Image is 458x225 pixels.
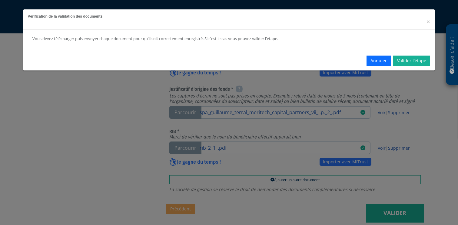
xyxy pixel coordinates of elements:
[449,28,456,82] p: Besoin d'aide ?
[28,14,430,19] h5: Vérification de la validation des documents
[426,19,430,25] button: Close
[32,36,347,42] div: Vous devez télécharger puis envoyer chaque document pour qu'il soit correctement enregistré. Si c...
[426,17,430,26] span: ×
[367,56,391,66] button: Annuler
[393,56,430,66] a: Valider l'étape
